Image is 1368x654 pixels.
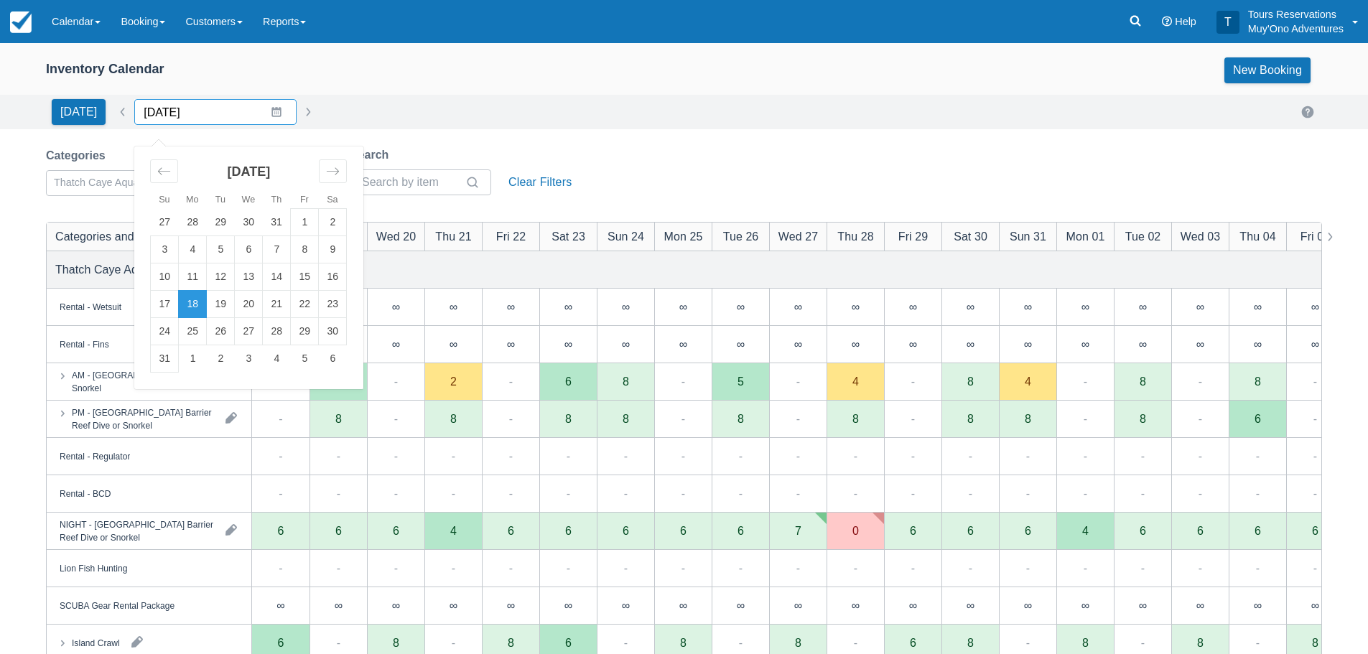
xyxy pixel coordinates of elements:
[362,169,462,195] input: Search by item
[350,146,394,164] label: Search
[207,291,235,318] td: Tuesday, August 19, 2025
[852,599,860,611] div: ∞
[1197,525,1204,536] div: 6
[1084,410,1087,427] div: -
[852,301,860,312] div: ∞
[1175,16,1196,27] span: Help
[1139,338,1147,350] div: ∞
[539,587,597,625] div: ∞
[482,513,539,550] div: 6
[967,301,974,312] div: ∞
[1141,447,1145,464] div: -
[796,410,800,427] div: -
[279,447,282,464] div: -
[46,61,164,78] div: Inventory Calendar
[712,587,769,625] div: ∞
[969,447,972,464] div: -
[597,289,654,326] div: ∞
[1239,228,1275,245] div: Thu 04
[1081,338,1089,350] div: ∞
[794,338,802,350] div: ∞
[1171,587,1229,625] div: ∞
[911,447,915,464] div: -
[151,263,179,291] td: Sunday, August 10, 2025
[291,263,319,291] td: Friday, August 15, 2025
[737,525,744,536] div: 6
[1248,7,1344,22] p: Tours Reservations
[509,410,513,427] div: -
[679,301,687,312] div: ∞
[393,525,399,536] div: 6
[608,228,644,245] div: Sun 24
[1025,525,1031,536] div: 6
[852,525,859,536] div: 0
[852,338,860,350] div: ∞
[1066,228,1105,245] div: Mon 01
[1114,289,1171,326] div: ∞
[337,447,340,464] div: -
[507,301,515,312] div: ∞
[564,338,572,350] div: ∞
[394,485,398,502] div: -
[496,228,526,245] div: Fri 22
[852,413,859,424] div: 8
[624,447,628,464] div: -
[1311,338,1319,350] div: ∞
[679,599,687,611] div: ∞
[1024,301,1032,312] div: ∞
[1311,599,1319,611] div: ∞
[794,599,802,611] div: ∞
[310,513,367,550] div: 6
[319,263,347,291] td: Saturday, August 16, 2025
[1024,338,1032,350] div: ∞
[508,525,514,536] div: 6
[967,525,974,536] div: 6
[482,289,539,326] div: ∞
[622,599,630,611] div: ∞
[207,318,235,345] td: Tuesday, August 26, 2025
[941,289,999,326] div: ∞
[827,289,884,326] div: ∞
[263,345,291,373] td: Thursday, September 4, 2025
[151,236,179,263] td: Sunday, August 3, 2025
[450,413,457,424] div: 8
[291,345,319,373] td: Friday, September 5, 2025
[1229,326,1286,363] div: ∞
[552,228,585,245] div: Sat 23
[450,375,457,387] div: 2
[1196,301,1204,312] div: ∞
[852,375,859,387] div: 4
[1313,373,1317,390] div: -
[1313,447,1317,464] div: -
[394,410,398,427] div: -
[1081,599,1089,611] div: ∞
[1313,410,1317,427] div: -
[911,373,915,390] div: -
[1196,599,1204,611] div: ∞
[1229,513,1286,550] div: 6
[509,373,513,390] div: -
[911,410,915,427] div: -
[884,289,941,326] div: ∞
[664,228,703,245] div: Mon 25
[941,326,999,363] div: ∞
[151,209,179,236] td: Sunday, July 27, 2025
[712,289,769,326] div: ∞
[1114,587,1171,625] div: ∞
[837,228,873,245] div: Thu 28
[1010,228,1046,245] div: Sun 31
[235,209,263,236] td: Wednesday, July 30, 2025
[623,375,629,387] div: 8
[1286,289,1344,326] div: ∞
[565,525,572,536] div: 6
[1056,289,1114,326] div: ∞
[1229,587,1286,625] div: ∞
[335,599,343,611] div: ∞
[967,375,974,387] div: 8
[1254,338,1262,350] div: ∞
[564,599,572,611] div: ∞
[150,159,178,183] div: Move backward to switch to the previous month.
[1056,513,1114,550] div: 4
[723,228,759,245] div: Tue 26
[941,513,999,550] div: 6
